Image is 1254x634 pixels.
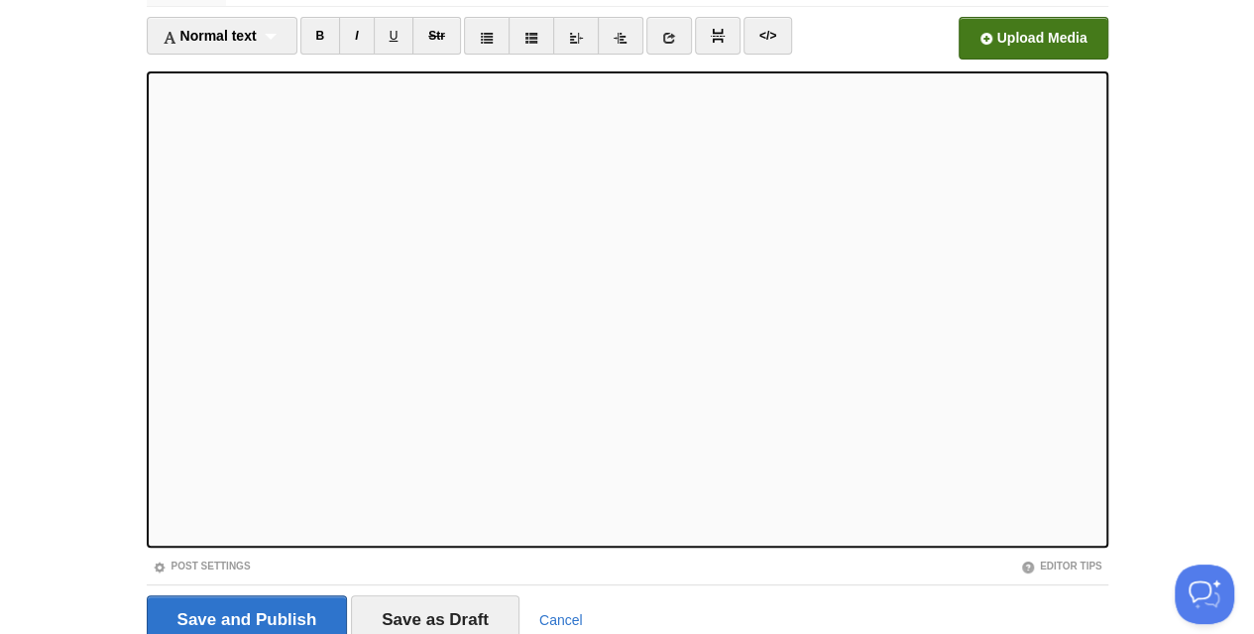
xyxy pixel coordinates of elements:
[153,561,251,571] a: Post Settings
[300,17,341,55] a: B
[412,17,461,55] a: Str
[539,612,583,628] a: Cancel
[1021,561,1102,571] a: Editor Tips
[743,17,792,55] a: </>
[163,28,257,44] span: Normal text
[711,29,725,43] img: pagebreak-icon.png
[374,17,414,55] a: U
[339,17,374,55] a: I
[428,29,445,43] del: Str
[1175,565,1234,624] iframe: Help Scout Beacon - Open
